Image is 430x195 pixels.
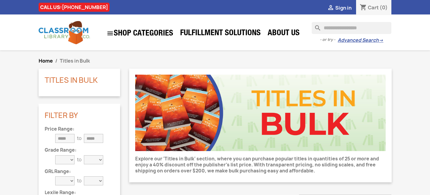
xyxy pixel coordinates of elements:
[135,156,386,174] p: Explore our 'Titles in Bulk' section, where you can purchase popular titles in quantities of 25 o...
[327,5,352,11] a:  Sign in
[60,57,90,64] span: Titles in Bulk
[312,22,319,29] i: search
[77,157,81,163] p: to
[327,5,334,12] i: 
[39,57,53,64] a: Home
[380,4,388,11] span: (0)
[177,28,264,40] a: Fulfillment Solutions
[45,111,114,119] p: Filter By
[360,4,367,11] i: shopping_cart
[62,4,108,11] a: [PHONE_NUMBER]
[265,28,303,40] a: About Us
[338,37,383,43] a: Advanced Search→
[368,4,379,11] span: Cart
[45,127,114,132] p: Price Range:
[39,21,90,44] img: Classroom Library Company
[320,37,338,43] span: - or try -
[135,75,386,151] img: CLC_Bulk.jpg
[45,75,98,85] a: Titles in Bulk
[77,178,81,184] p: to
[107,30,114,37] i: 
[312,22,391,34] input: Search
[335,5,352,11] span: Sign in
[104,27,176,40] a: SHOP CATEGORIES
[379,37,383,43] span: →
[45,148,114,153] p: Grade Range:
[45,169,114,174] p: GRL Range:
[39,3,110,12] div: CALL US:
[77,135,81,141] p: to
